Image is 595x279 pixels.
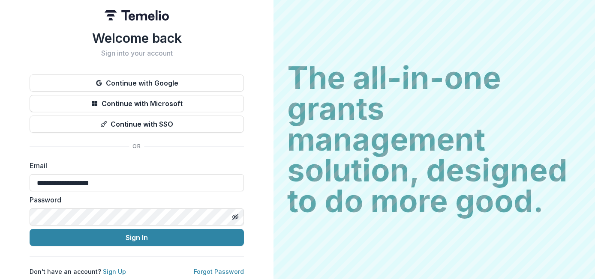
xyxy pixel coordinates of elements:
button: Toggle password visibility [228,210,242,224]
button: Continue with Microsoft [30,95,244,112]
h2: Sign into your account [30,49,244,57]
button: Continue with SSO [30,116,244,133]
button: Sign In [30,229,244,246]
a: Sign Up [103,268,126,275]
img: Temelio [105,10,169,21]
label: Password [30,195,239,205]
a: Forgot Password [194,268,244,275]
h1: Welcome back [30,30,244,46]
button: Continue with Google [30,74,244,92]
p: Don't have an account? [30,267,126,276]
label: Email [30,160,239,171]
